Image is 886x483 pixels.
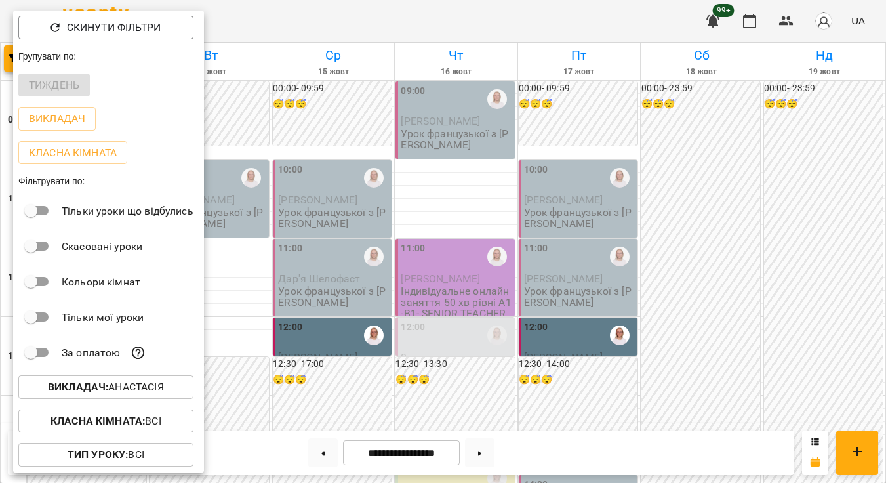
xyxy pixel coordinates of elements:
p: Кольори кімнат [62,274,140,290]
b: Викладач : [48,381,108,393]
button: Класна кімната [18,141,127,165]
button: Класна кімната:Всі [18,409,193,433]
button: Викладач:Анастасія [18,375,193,399]
p: За оплатою [62,345,120,361]
p: Всі [68,447,144,463]
button: Тип Уроку:Всі [18,443,193,467]
button: Викладач [18,107,96,131]
b: Тип Уроку : [68,448,128,461]
b: Класна кімната : [50,415,145,427]
button: Скинути фільтри [18,16,193,39]
div: Фільтрувати по: [13,169,204,193]
p: Класна кімната [29,145,117,161]
p: Тільки уроки що відбулись [62,203,193,219]
p: Всі [50,413,161,429]
p: Скасовані уроки [62,239,142,255]
p: Викладач [29,111,85,127]
div: Групувати по: [13,45,204,68]
p: Скинути фільтри [67,20,161,35]
p: Тільки мої уроки [62,310,144,325]
p: Анастасія [48,379,164,395]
